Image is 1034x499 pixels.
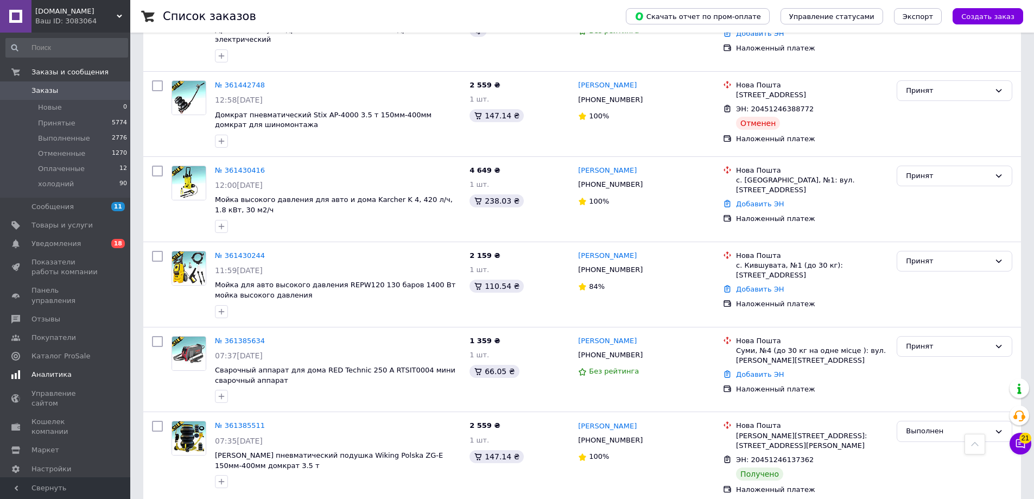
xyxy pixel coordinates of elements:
div: Наложенный платеж [736,214,888,224]
span: Без рейтинга [589,367,639,375]
span: Покупатели [31,333,76,343]
div: Принят [906,341,990,352]
span: 2 559 ₴ [470,421,500,429]
a: Добавить ЭН [736,200,784,208]
div: [STREET_ADDRESS] [736,90,888,100]
span: ЭН: 20451246388772 [736,105,814,113]
a: [PERSON_NAME] [578,80,637,91]
a: Сварочный аппарат для дома RED Technic 250 A RTSIT0004 мини сварочный аппарат [215,366,455,384]
a: № 361385511 [215,421,265,429]
span: 21 [1019,433,1031,444]
div: [PERSON_NAME][STREET_ADDRESS]: [STREET_ADDRESS][PERSON_NAME] [736,431,888,451]
span: Отзывы [31,314,60,324]
a: [PERSON_NAME] пневматический подушка Wiking Polska ZG-E 150мм-400мм домкрат 3.5 т [215,451,443,470]
a: Фото товару [172,336,206,371]
span: 11 [111,202,125,211]
div: Наложенный платеж [736,485,888,495]
a: Добавить ЭН [736,285,784,293]
span: Экспорт [903,12,933,21]
span: Уведомления [31,239,81,249]
img: Фото товару [172,166,206,200]
span: Выполненные [38,134,90,143]
a: [PERSON_NAME] [578,251,637,261]
a: Добавить ЭН [736,29,784,37]
div: Нова Пошта [736,251,888,261]
span: 07:35[DATE] [215,437,263,445]
a: № 361430416 [215,166,265,174]
span: Панель управления [31,286,100,305]
span: 4 649 ₴ [470,166,500,174]
span: 2 559 ₴ [470,81,500,89]
span: 07:37[DATE] [215,351,263,360]
span: 2 159 ₴ [470,251,500,260]
a: [PERSON_NAME] [578,421,637,432]
div: [PHONE_NUMBER] [576,263,645,277]
a: Мойка высокого давления для авто и дома Karcher K 4, 420 л/ч, 1.8 кВт, 30 м2/ч [215,195,453,214]
a: Фото товару [172,251,206,286]
a: № 361385634 [215,337,265,345]
span: Отмененные [38,149,85,159]
span: 1 шт. [470,95,489,103]
div: Нова Пошта [736,166,888,175]
span: Каталог ProSale [31,351,90,361]
span: 11:59[DATE] [215,266,263,275]
a: Домкрат пневматический Stix AP-4000 3.5 т 150мм-400мм домкрат для шиномонтажа [215,111,432,129]
span: Товары и услуги [31,220,93,230]
span: Заказы и сообщения [31,67,109,77]
button: Создать заказ [953,8,1023,24]
span: Заказы [31,86,58,96]
span: 90 [119,179,127,189]
h1: Список заказов [163,10,256,23]
span: 1 шт. [470,436,489,444]
a: Мойка для авто высокого давления REPW120 130 баров 1400 Вт мойка высокого давления [215,281,455,299]
span: Настройки [31,464,71,474]
a: Создать заказ [942,12,1023,20]
span: 5774 [112,118,127,128]
span: 12:00[DATE] [215,181,263,190]
input: Поиск [5,38,128,58]
span: 12 [119,164,127,174]
a: Фото товару [172,80,206,115]
div: Нова Пошта [736,336,888,346]
span: watra.com.ua [35,7,117,16]
img: Фото товару [172,421,206,455]
div: Наложенный платеж [736,299,888,309]
div: Нова Пошта [736,421,888,431]
img: Фото товару [172,251,206,285]
div: 110.54 ₴ [470,280,524,293]
span: Скачать отчет по пром-оплате [635,11,761,21]
div: [PHONE_NUMBER] [576,93,645,107]
span: 100% [589,452,609,460]
button: Экспорт [894,8,942,24]
div: Суми, №4 (до 30 кг на одне місце ): вул. [PERSON_NAME][STREET_ADDRESS] [736,346,888,365]
img: Фото товару [172,337,206,370]
span: 1 шт. [470,180,489,188]
button: Управление статусами [781,8,883,24]
span: Оплаченные [38,164,85,174]
span: 0 [123,103,127,112]
div: с. [GEOGRAPHIC_DATA], №1: вул. [STREET_ADDRESS] [736,175,888,195]
div: Наложенный платеж [736,384,888,394]
span: 100% [589,197,609,205]
span: 1 шт. [470,266,489,274]
a: [PERSON_NAME] [578,336,637,346]
div: [PHONE_NUMBER] [576,178,645,192]
div: Принят [906,256,990,267]
div: 66.05 ₴ [470,365,519,378]
a: № 361442748 [215,81,265,89]
span: ЭН: 20451246137362 [736,456,814,464]
div: 147.14 ₴ [470,109,524,122]
div: [PHONE_NUMBER] [576,348,645,362]
span: 84% [589,282,605,290]
div: Наложенный платеж [736,43,888,53]
a: [PERSON_NAME] [578,166,637,176]
span: Аналитика [31,370,72,380]
a: № 361430244 [215,251,265,260]
span: Сообщения [31,202,74,212]
div: с. Кившувата, №1 (до 30 кг): [STREET_ADDRESS] [736,261,888,280]
div: Выполнен [906,426,990,437]
span: Кошелек компании [31,417,100,437]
